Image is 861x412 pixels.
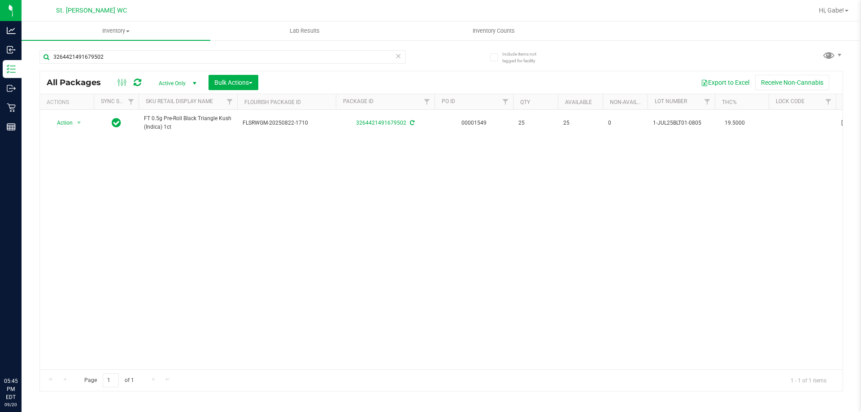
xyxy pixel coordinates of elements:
inline-svg: Inbound [7,45,16,54]
span: Hi, Gabe! [819,7,844,14]
a: Inventory Counts [399,22,588,40]
span: 1-JUL25BLT01-0805 [653,119,709,127]
button: Bulk Actions [209,75,258,90]
iframe: Resource center unread badge [26,339,37,350]
span: FT 0.5g Pre-Roll Black Triangle Kush (Indica) 1ct [144,114,232,131]
a: Filter [700,94,715,109]
span: 0 [608,119,642,127]
span: Include items not tagged for facility [502,51,547,64]
a: Non-Available [610,99,650,105]
span: St. [PERSON_NAME] WC [56,7,127,14]
a: Flourish Package ID [244,99,301,105]
span: 19.5000 [720,117,749,130]
input: Search Package ID, Item Name, SKU, Lot or Part Number... [39,50,406,64]
span: 1 - 1 of 1 items [783,373,834,387]
a: Filter [124,94,139,109]
p: 09/20 [4,401,17,408]
button: Export to Excel [695,75,755,90]
span: Page of 1 [77,373,141,387]
span: All Packages [47,78,110,87]
a: THC% [722,99,737,105]
inline-svg: Outbound [7,84,16,93]
a: Lock Code [776,98,804,104]
span: 25 [563,119,597,127]
span: Bulk Actions [214,79,252,86]
span: 25 [518,119,552,127]
inline-svg: Analytics [7,26,16,35]
a: Sync Status [101,98,135,104]
button: Receive Non-Cannabis [755,75,829,90]
a: Inventory [22,22,210,40]
span: Sync from Compliance System [409,120,414,126]
a: Package ID [343,98,374,104]
div: Actions [47,99,90,105]
inline-svg: Retail [7,103,16,112]
span: Clear [395,50,401,62]
inline-svg: Reports [7,122,16,131]
span: Inventory Counts [461,27,527,35]
a: Lot Number [655,98,687,104]
a: 3264421491679502 [356,120,406,126]
p: 05:45 PM EDT [4,377,17,401]
span: select [74,117,85,129]
a: Sku Retail Display Name [146,98,213,104]
span: Inventory [22,27,210,35]
iframe: Resource center [9,340,36,367]
a: Lab Results [210,22,399,40]
a: Available [565,99,592,105]
a: Filter [420,94,435,109]
a: Filter [498,94,513,109]
span: Action [49,117,73,129]
a: Qty [520,99,530,105]
a: Filter [222,94,237,109]
a: Filter [821,94,836,109]
span: In Sync [112,117,121,129]
a: 00001549 [461,120,487,126]
a: PO ID [442,98,455,104]
input: 1 [103,373,119,387]
span: Lab Results [278,27,332,35]
span: FLSRWGM-20250822-1710 [243,119,330,127]
inline-svg: Inventory [7,65,16,74]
